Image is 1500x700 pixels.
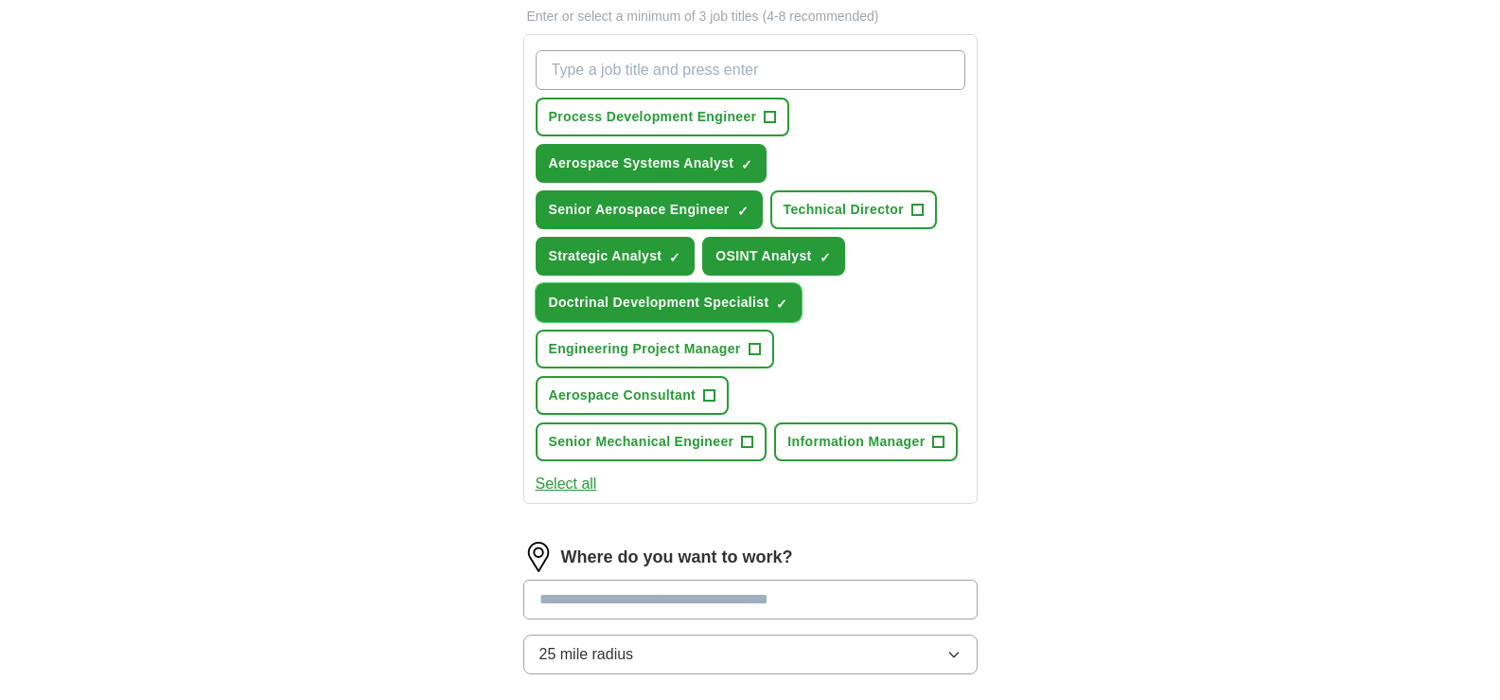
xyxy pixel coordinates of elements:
button: Aerospace Systems Analyst✓ [536,144,768,183]
span: ✓ [669,250,680,265]
button: Select all [536,473,597,495]
span: Aerospace Consultant [549,386,697,405]
button: Engineering Project Manager [536,330,774,368]
button: 25 mile radius [523,635,978,674]
button: Senior Mechanical Engineer [536,422,768,461]
span: Aerospace Systems Analyst [549,153,734,173]
span: Senior Aerospace Engineer [549,200,730,220]
span: Technical Director [784,200,904,220]
button: Senior Aerospace Engineer✓ [536,190,763,229]
span: ✓ [741,157,752,172]
span: ✓ [820,250,831,265]
span: Senior Mechanical Engineer [549,432,734,452]
span: ✓ [776,296,787,312]
p: Enter or select a minimum of 3 job titles (4-8 recommended) [523,7,978,27]
button: Strategic Analyst✓ [536,237,696,276]
span: ✓ [737,204,749,219]
button: Doctrinal Development Specialist✓ [536,283,803,322]
span: Information Manager [787,432,925,452]
span: Strategic Analyst [549,246,662,266]
img: location.png [523,542,554,572]
span: OSINT Analyst [715,246,811,266]
span: Doctrinal Development Specialist [549,293,769,313]
button: Process Development Engineer [536,98,790,136]
span: Engineering Project Manager [549,339,741,359]
input: Type a job title and press enter [536,50,965,90]
span: Process Development Engineer [549,107,757,127]
button: Information Manager [774,422,958,461]
button: Technical Director [770,190,937,229]
button: OSINT Analyst✓ [702,237,844,276]
label: Where do you want to work? [561,545,793,570]
button: Aerospace Consultant [536,376,730,415]
span: 25 mile radius [539,643,634,666]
